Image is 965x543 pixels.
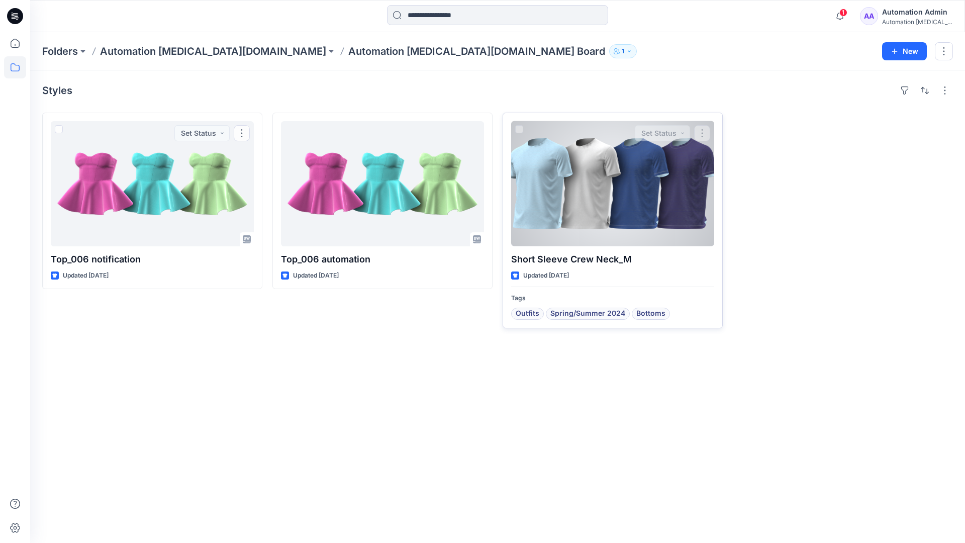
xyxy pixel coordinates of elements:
p: Top_006 automation [281,252,484,266]
p: 1 [622,46,624,57]
p: Updated [DATE] [63,270,109,281]
span: Outfits [516,308,539,320]
a: Automation [MEDICAL_DATA][DOMAIN_NAME] [100,44,326,58]
p: Updated [DATE] [523,270,569,281]
div: AA [860,7,878,25]
div: Automation Admin [882,6,952,18]
p: Tags [511,293,714,304]
p: Automation [MEDICAL_DATA][DOMAIN_NAME] Board [348,44,605,58]
a: Folders [42,44,78,58]
span: Bottoms [636,308,665,320]
h4: Styles [42,84,72,97]
p: Short Sleeve Crew Neck_M [511,252,714,266]
a: Top_006 automation [281,121,484,246]
p: Top_006 notification [51,252,254,266]
button: New [882,42,927,60]
div: Automation [MEDICAL_DATA]... [882,18,952,26]
a: Short Sleeve Crew Neck_M [511,121,714,246]
a: Top_006 notification [51,121,254,246]
p: Updated [DATE] [293,270,339,281]
button: 1 [609,44,637,58]
span: 1 [839,9,847,17]
span: Spring/Summer 2024 [550,308,625,320]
